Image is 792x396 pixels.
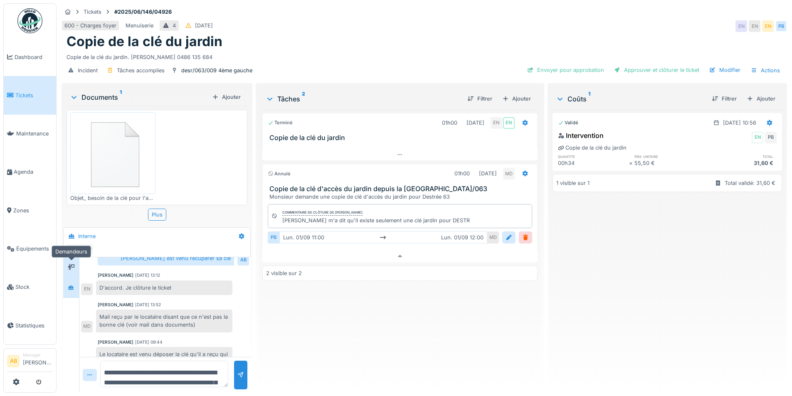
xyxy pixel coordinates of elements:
[135,339,163,345] div: [DATE] 09:44
[743,93,779,104] div: Ajouter
[282,216,470,224] div: [PERSON_NAME] m'a dit qu'il existe seulement une clé jardin pour DESTR
[464,93,496,104] div: Filtrer
[78,66,98,74] div: Incident
[723,119,756,127] div: [DATE] 10:56
[64,22,116,30] div: 600 - Charges foyer
[706,64,744,76] div: Modifier
[279,231,487,244] div: lun. 01/09 11:00 lun. 01/09 12:00
[454,170,470,177] div: 01h00
[4,153,56,191] a: Agenda
[503,117,515,129] div: EN
[611,64,703,76] div: Approuver et clôturer le ticket
[96,310,232,332] div: Mail reçu par le locataire disant que ce n'est pas la bonne clé (voir mail dans documents)
[16,245,53,253] span: Équipements
[70,92,209,102] div: Documents
[98,339,133,345] div: [PERSON_NAME]
[634,159,706,167] div: 55,50 €
[524,64,607,76] div: Envoyer pour approbation
[111,8,175,16] strong: #2025/06/146/04926
[629,159,634,167] div: ×
[98,272,133,278] div: [PERSON_NAME]
[81,283,93,295] div: EN
[735,20,747,32] div: EN
[442,119,457,127] div: 01h00
[209,91,244,103] div: Ajouter
[269,185,533,193] h3: Copie de la clé d'accès du jardin depuis la [GEOGRAPHIC_DATA]/063
[749,20,760,32] div: EN
[706,154,777,159] h6: total
[96,347,232,369] div: Le locataire est venu déposer la clé qu'il a reçu qui n'est pas la bonne pour son bâtiment
[135,272,160,278] div: [DATE] 13:12
[4,38,56,76] a: Dashboard
[120,92,122,102] sup: 1
[4,115,56,153] a: Maintenance
[98,302,133,308] div: [PERSON_NAME]
[74,244,85,255] div: PB
[487,231,499,244] div: MD
[268,119,293,126] div: Terminé
[556,179,590,187] div: 1 visible sur 1
[17,8,42,33] img: Badge_color-CXgf-gQk.svg
[4,191,56,229] a: Zones
[78,232,96,240] div: Interne
[181,66,252,74] div: desr/063/009 4ème gauche
[266,269,302,277] div: 2 visible sur 2
[466,119,484,127] div: [DATE]
[4,306,56,344] a: Statistiques
[117,66,165,74] div: Tâches accomplies
[195,22,213,30] div: [DATE]
[4,229,56,268] a: Équipements
[67,50,782,61] div: Copie de la clé du jardin. [PERSON_NAME] 0486 135 684
[708,93,740,104] div: Filtrer
[503,168,515,180] div: MD
[268,231,279,244] div: PB
[634,154,706,159] h6: prix unitaire
[762,20,774,32] div: EN
[765,132,777,143] div: PB
[237,254,249,266] div: AB
[135,302,161,308] div: [DATE] 13:52
[7,352,53,372] a: AB Manager[PERSON_NAME]
[23,352,53,358] div: Manager
[16,130,53,138] span: Maintenance
[84,8,101,16] div: Tickets
[96,280,232,295] div: D'accord. Je clôture le ticket
[13,207,53,214] span: Zones
[65,244,77,255] div: EN
[282,210,363,216] div: Commentaire de clôture de [PERSON_NAME]
[775,20,787,32] div: PB
[98,251,234,266] div: [PERSON_NAME] est venu récupérer sa clé
[558,130,604,140] div: Intervention
[558,144,627,152] div: Copie de la clé du jardin
[556,94,705,104] div: Coûts
[15,283,53,291] span: Stock
[302,94,305,104] sup: 2
[588,94,590,104] sup: 1
[491,117,502,129] div: EN
[269,193,533,201] div: Monsieur demande une copie de clé d'accès du jardin pour Destrée 63
[558,159,629,167] div: 00h34
[148,209,166,221] div: Plus
[81,321,93,332] div: MD
[14,168,53,176] span: Agenda
[67,34,222,49] h1: Copie de la clé du jardin
[4,76,56,114] a: Tickets
[747,64,784,76] div: Actions
[72,114,153,192] img: 84750757-fdcc6f00-afbb-11ea-908a-1074b026b06b.png
[7,355,20,367] li: AB
[15,91,53,99] span: Tickets
[725,179,775,187] div: Total validé: 31,60 €
[4,268,56,306] a: Stock
[558,154,629,159] h6: quantité
[499,93,534,104] div: Ajouter
[173,22,176,30] div: 4
[268,170,291,177] div: Annulé
[52,246,91,258] div: Demandeurs
[269,134,533,142] h3: Copie de la clé du jardin
[126,22,153,30] div: Menuiserie
[752,132,763,143] div: EN
[479,170,497,177] div: [DATE]
[706,159,777,167] div: 31,60 €
[15,53,53,61] span: Dashboard
[23,352,53,370] li: [PERSON_NAME]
